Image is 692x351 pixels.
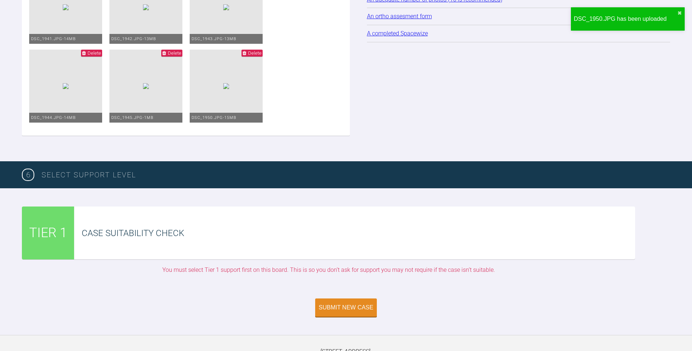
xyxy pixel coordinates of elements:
[42,169,670,181] h3: SELECT SUPPORT LEVEL
[29,223,67,244] span: TIER 1
[168,50,181,56] span: Delete
[143,4,149,10] img: fe769bb7-7663-4b4f-baf9-457256dd821d
[223,83,229,89] img: 29d931c0-b03a-4c85-8a32-b962e0697134
[63,4,69,10] img: 112262ff-bbf4-4e21-a949-bbea5cf55552
[315,298,377,317] button: Submit New Case
[192,115,236,120] span: DSC_1950.JPG - 15MB
[22,265,635,275] div: You must select Tier 1 support first on this board. This is so you don’t ask for support you may ...
[248,50,262,56] span: Delete
[677,10,682,16] button: close
[367,30,428,37] a: A completed Spacewize
[111,36,156,41] span: DSC_1942.JPG - 13MB
[88,50,101,56] span: Delete
[367,13,432,20] a: An ortho assesment form
[192,36,236,41] span: DSC_1943.JPG - 13MB
[22,169,34,181] span: 6
[223,4,229,10] img: 4f1693d0-c504-44c0-84a9-400c5785c126
[63,83,69,89] img: aef1823b-c201-418e-82cd-a16adb434c79
[143,83,149,89] img: 6884d49b-ac8e-47da-bf78-69d1f97d31b2
[31,115,76,120] span: DSC_1944.JPG - 14MB
[111,115,154,120] span: DSC_1945.JPG - 1MB
[319,304,374,311] div: Submit New Case
[574,14,677,24] div: DSC_1950.JPG has been uploaded
[31,36,76,41] span: DSC_1941.JPG - 14MB
[82,226,635,240] div: Case Suitability Check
